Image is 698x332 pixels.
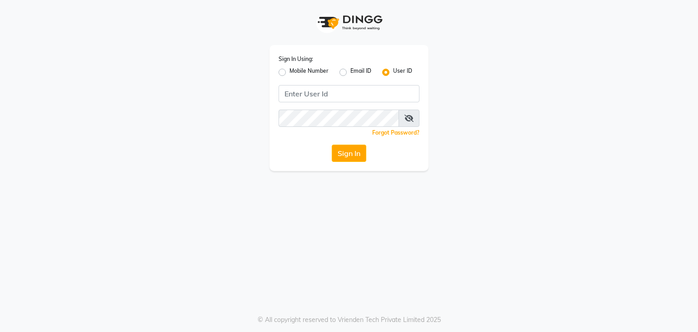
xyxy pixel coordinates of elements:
[372,129,419,136] a: Forgot Password?
[289,67,329,78] label: Mobile Number
[393,67,412,78] label: User ID
[279,110,399,127] input: Username
[279,55,313,63] label: Sign In Using:
[332,145,366,162] button: Sign In
[350,67,371,78] label: Email ID
[279,85,419,102] input: Username
[313,9,385,36] img: logo1.svg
